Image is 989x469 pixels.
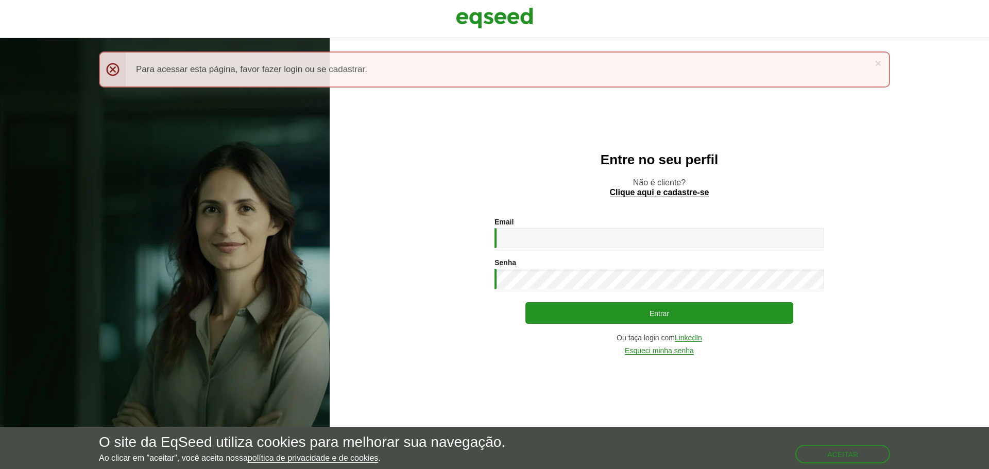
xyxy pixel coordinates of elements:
[248,454,379,463] a: política de privacidade e de cookies
[99,453,505,463] p: Ao clicar em "aceitar", você aceita nossa .
[494,218,514,225] label: Email
[625,347,694,355] a: Esqueci minha senha
[350,152,968,167] h2: Entre no seu perfil
[525,302,793,324] button: Entrar
[99,51,890,88] div: Para acessar esta página, favor fazer login ou se cadastrar.
[875,58,881,68] a: ×
[494,259,516,266] label: Senha
[456,5,533,31] img: EqSeed Logo
[675,334,702,342] a: LinkedIn
[795,445,890,463] button: Aceitar
[610,188,709,197] a: Clique aqui e cadastre-se
[99,435,505,450] h5: O site da EqSeed utiliza cookies para melhorar sua navegação.
[350,178,968,197] p: Não é cliente?
[494,334,824,342] div: Ou faça login com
